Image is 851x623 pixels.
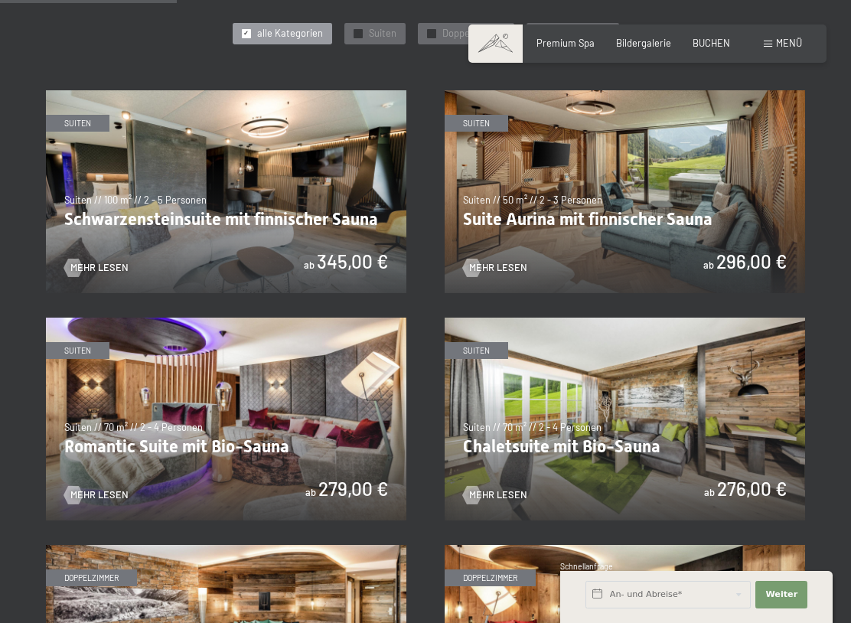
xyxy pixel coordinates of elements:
span: ✓ [429,29,434,38]
span: Mehr Lesen [469,261,527,275]
span: ✓ [243,29,249,38]
span: Weiter [765,589,797,601]
img: Schwarzensteinsuite mit finnischer Sauna [46,90,406,293]
a: Mehr Lesen [64,261,129,275]
span: Mehr Lesen [70,261,129,275]
a: Mehr Lesen [463,261,527,275]
img: Suite Aurina mit finnischer Sauna [445,90,805,293]
span: Doppelzimmer [442,27,505,41]
span: Schnellanfrage [560,562,613,571]
a: Nature Suite mit Sauna [46,545,406,553]
a: Schwarzensteinsuite mit finnischer Sauna [46,90,406,98]
span: Mehr Lesen [70,488,129,502]
a: Premium Spa [536,37,595,49]
img: Chaletsuite mit Bio-Sauna [445,318,805,520]
span: ✓ [355,29,360,38]
a: Romantic Suite mit Bio-Sauna [46,318,406,325]
a: BUCHEN [693,37,730,49]
span: Suiten [369,27,396,41]
span: Menü [776,37,802,49]
button: Weiter [755,581,807,608]
a: Mehr Lesen [463,488,527,502]
span: Mehr Lesen [469,488,527,502]
a: Suite Deluxe mit Sauna [445,545,805,553]
span: alle Kategorien [257,27,323,41]
a: Mehr Lesen [64,488,129,502]
a: Chaletsuite mit Bio-Sauna [445,318,805,325]
img: Romantic Suite mit Bio-Sauna [46,318,406,520]
a: Suite Aurina mit finnischer Sauna [445,90,805,98]
a: Bildergalerie [616,37,671,49]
